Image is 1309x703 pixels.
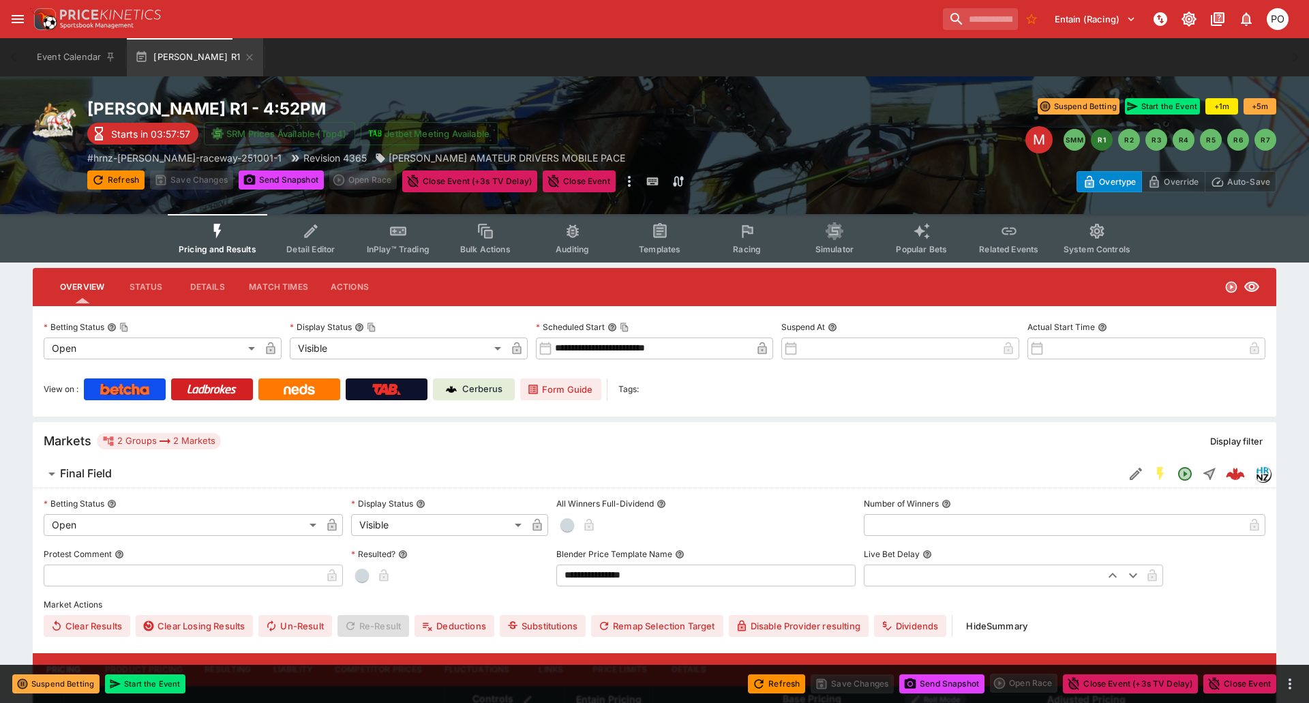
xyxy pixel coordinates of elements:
[1148,7,1173,31] button: NOT Connected to PK
[44,498,104,509] p: Betting Status
[1099,175,1136,189] p: Overtype
[1177,7,1201,31] button: Toggle light/dark mode
[1200,129,1222,151] button: R5
[12,674,100,693] button: Suspend Betting
[33,460,1124,488] button: Final Field
[1173,462,1197,486] button: Open
[87,170,145,190] button: Refresh
[657,499,666,509] button: All Winners Full-Dividend
[618,378,639,400] label: Tags:
[367,244,430,254] span: InPlay™ Trading
[1202,430,1271,452] button: Display filter
[44,514,321,536] div: Open
[290,321,352,333] p: Display Status
[1254,466,1271,482] div: hrnz
[828,323,837,332] button: Suspend At
[115,271,177,303] button: Status
[1205,171,1276,192] button: Auto-Save
[111,127,190,141] p: Starts in 03:57:57
[127,38,263,76] button: [PERSON_NAME] R1
[177,271,238,303] button: Details
[1203,674,1276,693] button: Close Event
[781,321,825,333] p: Suspend At
[462,383,502,396] p: Cerberus
[398,550,408,559] button: Resulted?
[675,550,684,559] button: Blender Price Template Name
[520,653,582,686] button: Links
[899,674,984,693] button: Send Snapshot
[389,151,625,165] p: [PERSON_NAME] AMATEUR DRIVERS MOBILE PACE
[1224,280,1238,294] svg: Open
[1254,129,1276,151] button: R7
[44,338,260,359] div: Open
[729,615,869,637] button: Disable Provider resulting
[1077,171,1276,192] div: Start From
[815,244,854,254] span: Simulator
[1027,321,1095,333] p: Actual Start Time
[500,615,586,637] button: Substitutions
[119,323,129,332] button: Copy To Clipboard
[303,151,367,165] p: Revision 4365
[1244,98,1276,115] button: +5m
[375,151,625,165] div: AJ WATSON AMATEUR DRIVERS MOBILE PACE
[262,653,324,686] button: Liability
[100,384,149,395] img: Betcha
[958,615,1036,637] button: HideSummary
[639,244,680,254] span: Templates
[187,384,237,395] img: Ladbrokes
[1282,676,1298,692] button: more
[1118,129,1140,151] button: R2
[460,244,511,254] span: Bulk Actions
[179,244,256,254] span: Pricing and Results
[1063,674,1198,693] button: Close Event (+3s TV Delay)
[543,170,616,192] button: Close Event
[1077,171,1142,192] button: Overtype
[874,615,946,637] button: Dividends
[1047,8,1144,30] button: Select Tenant
[620,323,629,332] button: Copy To Clipboard
[1164,175,1199,189] p: Override
[87,98,682,119] h2: Copy To Clipboard
[733,244,761,254] span: Racing
[1226,464,1245,483] div: 5ffcdc5c-5652-41c1-8284-0adbb764c93d
[44,378,78,400] label: View on :
[30,5,57,33] img: PriceKinetics Logo
[1177,466,1193,482] svg: Open
[324,653,434,686] button: Competitor Prices
[1145,129,1167,151] button: R3
[337,615,409,637] span: Re-Result
[107,323,117,332] button: Betting StatusCopy To Clipboard
[433,378,515,400] a: Cerberus
[536,321,605,333] p: Scheduled Start
[1064,129,1276,151] nav: pagination navigation
[94,653,194,686] button: Product Pricing
[258,615,331,637] span: Un-Result
[556,548,672,560] p: Blender Price Template Name
[60,10,161,20] img: PriceKinetics
[238,271,319,303] button: Match Times
[621,170,637,192] button: more
[361,122,498,145] button: Jetbet Meeting Available
[556,244,589,254] span: Auditing
[1255,466,1270,481] img: hrnz
[1197,462,1222,486] button: Straight
[979,244,1038,254] span: Related Events
[115,550,124,559] button: Protest Comment
[44,433,91,449] h5: Markets
[1148,462,1173,486] button: SGM Enabled
[44,615,130,637] button: Clear Results
[446,384,457,395] img: Cerberus
[1205,98,1238,115] button: +1m
[351,498,413,509] p: Display Status
[1091,129,1113,151] button: R1
[351,514,526,536] div: Visible
[284,384,314,395] img: Neds
[864,548,920,560] p: Live Bet Delay
[286,244,335,254] span: Detail Editor
[1205,7,1230,31] button: Documentation
[1263,4,1293,34] button: Philip OConnor
[415,615,494,637] button: Deductions
[168,214,1141,263] div: Event type filters
[44,595,1265,615] label: Market Actions
[87,151,282,165] p: Copy To Clipboard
